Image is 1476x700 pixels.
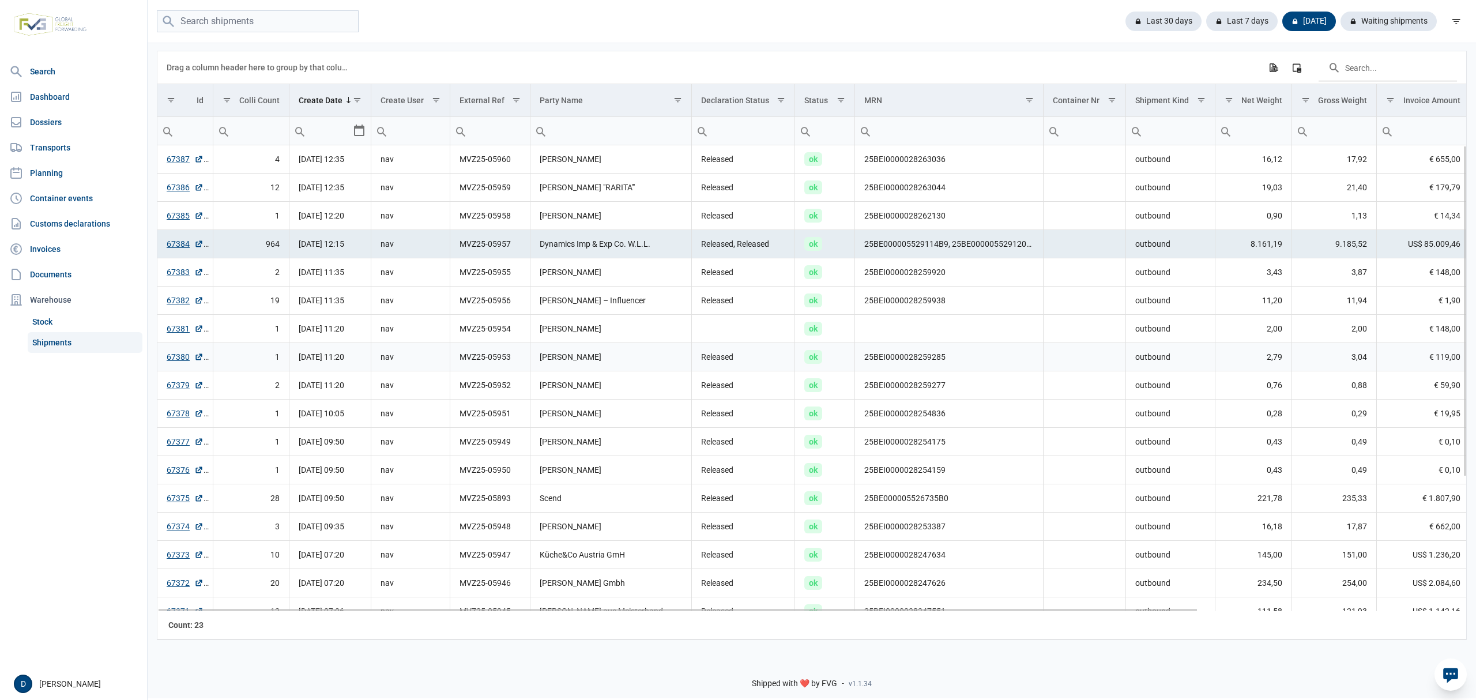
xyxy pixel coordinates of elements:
[692,117,713,145] div: Search box
[1292,117,1313,145] div: Search box
[692,484,795,513] td: Released
[1125,117,1215,145] td: Filter cell
[289,117,352,145] input: Filter cell
[1215,174,1291,202] td: 19,03
[371,117,392,145] div: Search box
[450,343,530,371] td: MVZ25-05953
[167,238,204,250] a: 67384
[1215,117,1236,145] div: Search box
[1215,84,1291,117] td: Column Net Weight
[1125,541,1215,569] td: outbound
[1206,12,1278,31] div: Last 7 days
[1291,343,1377,371] td: 3,04
[157,117,213,145] td: Filter cell
[1291,541,1377,569] td: 151,00
[692,513,795,541] td: Released
[692,343,795,371] td: Released
[1291,84,1377,117] td: Column Gross Weight
[701,96,769,105] div: Declaration Status
[804,293,822,307] span: ok
[1439,295,1460,306] span: € 1,90
[450,174,530,202] td: MVZ25-05959
[299,239,344,249] span: [DATE] 12:15
[213,287,289,315] td: 19
[1215,287,1291,315] td: 11,20
[692,145,795,174] td: Released
[855,230,1043,258] td: 25BE000005529114B9, 25BE000005529120B7
[1225,96,1233,104] span: Show filter options for column 'Net Weight'
[692,230,795,258] td: Released, Released
[299,211,344,220] span: [DATE] 12:20
[855,117,876,145] div: Search box
[804,322,822,336] span: ok
[167,210,204,221] a: 67385
[299,96,342,105] div: Create Date
[1215,456,1291,484] td: 0,43
[167,549,204,560] a: 67373
[804,96,828,105] div: Status
[157,10,359,33] input: Search shipments
[157,84,213,117] td: Column Id
[530,145,692,174] td: [PERSON_NAME]
[1215,541,1291,569] td: 145,00
[450,371,530,400] td: MVZ25-05952
[795,117,854,145] input: Filter cell
[197,96,204,105] div: Id
[5,161,142,185] a: Planning
[213,174,289,202] td: 12
[5,136,142,159] a: Transports
[530,484,692,513] td: Scend
[213,145,289,174] td: 4
[1429,182,1460,193] span: € 179,79
[1291,484,1377,513] td: 235,33
[1291,230,1377,258] td: 9.185,52
[1377,117,1470,145] td: Filter cell
[692,541,795,569] td: Released
[1282,12,1336,31] div: [DATE]
[450,117,530,145] td: Filter cell
[371,117,450,145] td: Filter cell
[692,597,795,626] td: Released
[855,84,1043,117] td: Column MRN
[692,258,795,287] td: Released
[804,237,822,251] span: ok
[450,258,530,287] td: MVZ25-05955
[1025,96,1034,104] span: Show filter options for column 'MRN'
[450,513,530,541] td: MVZ25-05948
[213,258,289,287] td: 2
[1341,12,1437,31] div: Waiting shipments
[167,408,204,419] a: 67378
[1291,117,1377,145] td: Filter cell
[855,343,1043,371] td: 25BEI0000028259285
[1125,12,1202,31] div: Last 30 days
[1125,400,1215,428] td: outbound
[1125,569,1215,597] td: outbound
[1291,597,1377,626] td: 121,93
[1125,371,1215,400] td: outbound
[837,96,845,104] span: Show filter options for column 'Status'
[855,400,1043,428] td: 25BEI0000028254836
[450,202,530,230] td: MVZ25-05958
[530,513,692,541] td: [PERSON_NAME]
[5,85,142,108] a: Dashboard
[371,343,450,371] td: nav
[530,456,692,484] td: [PERSON_NAME]
[1215,145,1291,174] td: 16,12
[530,84,692,117] td: Column Party Name
[855,597,1043,626] td: 25BEI0000028247551
[1215,484,1291,513] td: 221,78
[167,266,204,278] a: 67383
[213,541,289,569] td: 10
[1446,11,1467,32] div: filter
[28,311,142,332] a: Stock
[371,400,450,428] td: nav
[1377,117,1398,145] div: Search box
[1125,202,1215,230] td: outbound
[1126,117,1215,145] input: Filter cell
[1053,96,1100,105] div: Container Nr
[157,117,178,145] div: Search box
[213,84,289,117] td: Column Colli Count
[167,521,204,532] a: 67374
[213,117,234,145] div: Search box
[1377,84,1470,117] td: Column Invoice Amount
